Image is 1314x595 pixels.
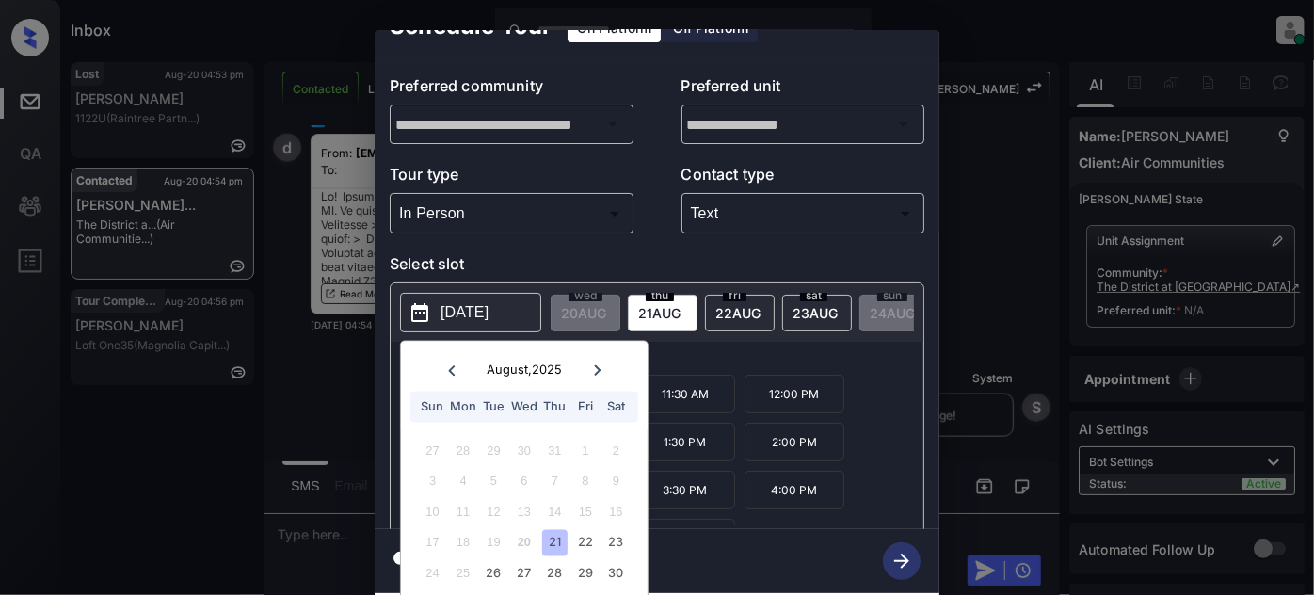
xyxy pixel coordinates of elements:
[481,469,506,494] div: Not available Tuesday, August 5th, 2025
[420,438,445,463] div: Not available Sunday, July 27th, 2025
[646,290,674,301] span: thu
[745,423,844,461] p: 2:00 PM
[420,499,445,524] div: Not available Sunday, August 10th, 2025
[686,198,921,229] div: Text
[723,290,746,301] span: fri
[681,74,925,105] p: Preferred unit
[390,163,633,193] p: Tour type
[603,469,629,494] div: Not available Saturday, August 9th, 2025
[635,471,735,509] p: 3:30 PM
[681,163,925,193] p: Contact type
[450,394,475,420] div: Mon
[635,519,735,557] p: 5:30 PM
[603,438,629,463] div: Not available Saturday, August 2nd, 2025
[572,499,598,524] div: Not available Friday, August 15th, 2025
[793,305,838,321] span: 23 AUG
[511,499,537,524] div: Not available Wednesday, August 13th, 2025
[390,74,633,105] p: Preferred community
[450,438,475,463] div: Not available Monday, July 28th, 2025
[745,375,844,413] p: 12:00 PM
[511,438,537,463] div: Not available Wednesday, July 30th, 2025
[450,469,475,494] div: Not available Monday, August 4th, 2025
[481,499,506,524] div: Not available Tuesday, August 12th, 2025
[481,394,506,420] div: Tue
[635,375,735,413] p: 11:30 AM
[542,469,568,494] div: Not available Thursday, August 7th, 2025
[481,438,506,463] div: Not available Tuesday, July 29th, 2025
[603,394,629,420] div: Sat
[715,305,761,321] span: 22 AUG
[417,342,923,375] p: *Available time slots
[638,305,681,321] span: 21 AUG
[390,252,924,282] p: Select slot
[400,293,541,332] button: [DATE]
[705,295,775,331] div: date-select
[542,394,568,420] div: Thu
[511,394,537,420] div: Wed
[572,469,598,494] div: Not available Friday, August 8th, 2025
[628,295,697,331] div: date-select
[511,469,537,494] div: Not available Wednesday, August 6th, 2025
[800,290,827,301] span: sat
[603,499,629,524] div: Not available Saturday, August 16th, 2025
[635,423,735,461] p: 1:30 PM
[487,363,562,378] div: August , 2025
[450,499,475,524] div: Not available Monday, August 11th, 2025
[542,499,568,524] div: Not available Thursday, August 14th, 2025
[572,438,598,463] div: Not available Friday, August 1st, 2025
[542,438,568,463] div: Not available Thursday, July 31st, 2025
[572,394,598,420] div: Fri
[745,471,844,509] p: 4:00 PM
[782,295,852,331] div: date-select
[420,469,445,494] div: Not available Sunday, August 3rd, 2025
[420,394,445,420] div: Sun
[441,301,489,324] p: [DATE]
[394,198,629,229] div: In Person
